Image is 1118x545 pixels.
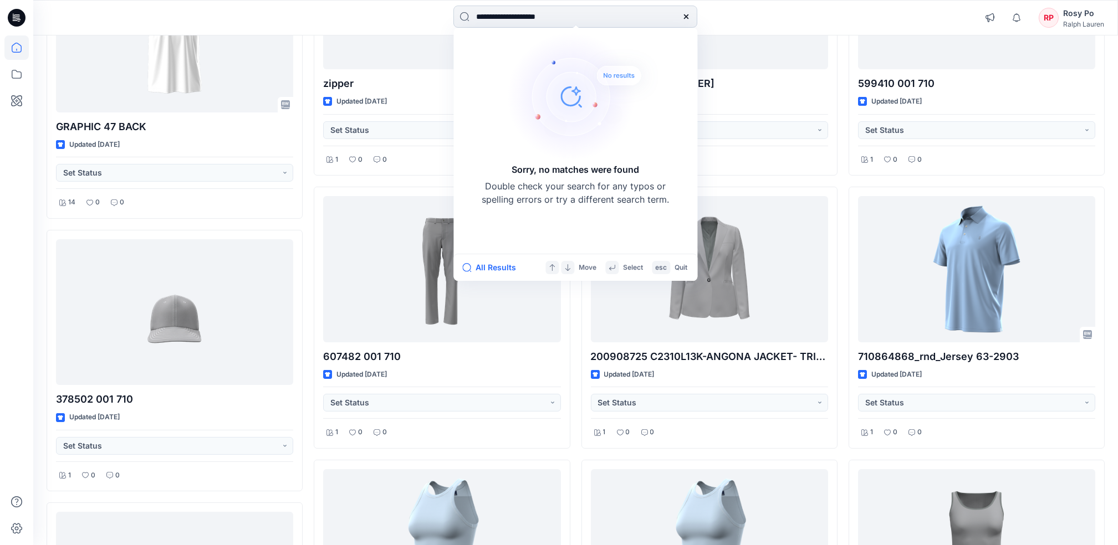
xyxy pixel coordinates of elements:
[462,261,523,274] button: All Results
[650,426,655,438] p: 0
[591,76,828,91] p: [CREDIT_CARD_NUMBER]
[323,196,560,342] a: 607482 001 710
[56,239,293,385] a: 378502 001 710
[858,196,1095,342] a: 710864868_rnd_Jersey 63-2903
[858,349,1095,364] p: 710864868_rnd_Jersey 63-2903
[507,30,662,163] img: Sorry, no matches were found
[358,426,363,438] p: 0
[893,154,897,166] p: 0
[858,76,1095,91] p: 599410 001 710
[591,349,828,364] p: 200908725 C2310L13K-ANGONA JACKET- TRIPLE GEORGETTE
[69,139,120,151] p: Updated [DATE]
[69,412,120,423] p: Updated [DATE]
[893,426,897,438] p: 0
[336,96,387,107] p: Updated [DATE]
[917,426,922,438] p: 0
[604,369,655,381] p: Updated [DATE]
[512,163,639,176] h5: Sorry, no matches were found
[1039,8,1059,28] div: RP
[335,154,338,166] p: 1
[91,470,95,481] p: 0
[675,262,687,274] p: Quit
[56,119,293,135] p: GRAPHIC 47 BACK
[1063,7,1104,20] div: Rosy Po
[56,392,293,407] p: 378502 001 710
[336,369,387,381] p: Updated [DATE]
[120,197,124,208] p: 0
[871,369,922,381] p: Updated [DATE]
[68,470,71,481] p: 1
[481,179,670,206] p: Double check your search for any typos or spelling errors or try a different search term.
[358,154,363,166] p: 0
[591,196,828,342] a: 200908725 C2310L13K-ANGONA JACKET- TRIPLE GEORGETTE
[115,470,120,481] p: 0
[871,96,922,107] p: Updated [DATE]
[579,262,596,274] p: Move
[335,426,338,438] p: 1
[870,154,873,166] p: 1
[623,262,643,274] p: Select
[626,426,630,438] p: 0
[95,197,100,208] p: 0
[323,76,560,91] p: zipper
[323,349,560,364] p: 607482 001 710
[603,426,606,438] p: 1
[382,154,387,166] p: 0
[917,154,922,166] p: 0
[382,426,387,438] p: 0
[68,197,75,208] p: 14
[1063,20,1104,28] div: Ralph Lauren
[870,426,873,438] p: 1
[655,262,667,274] p: esc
